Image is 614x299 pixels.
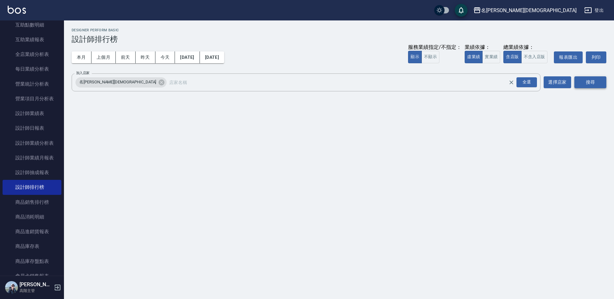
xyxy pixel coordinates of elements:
button: 顯示 [408,51,422,63]
button: 今天 [155,51,175,63]
div: 名[PERSON_NAME][DEMOGRAPHIC_DATA] [481,6,577,14]
button: Clear [507,78,516,87]
a: 商品消耗明細 [3,210,61,224]
h2: Designer Perform Basic [72,28,606,32]
button: 名[PERSON_NAME][DEMOGRAPHIC_DATA] [471,4,579,17]
a: 營業項目月分析表 [3,91,61,106]
button: save [455,4,468,17]
a: 設計師業績表 [3,106,61,121]
a: 設計師業績分析表 [3,136,61,150]
a: 每日業績分析表 [3,62,61,76]
a: 商品進銷貨報表 [3,224,61,239]
div: 總業績依據： [503,44,551,51]
button: 不顯示 [421,51,439,63]
a: 互助業績報表 [3,32,61,47]
button: 前天 [116,51,136,63]
button: 搜尋 [574,76,606,88]
a: 商品庫存表 [3,239,61,254]
button: 登出 [582,4,606,16]
div: 全選 [516,77,537,87]
a: 設計師排行榜 [3,180,61,195]
div: 名[PERSON_NAME][DEMOGRAPHIC_DATA] [75,77,167,88]
button: 實業績 [482,51,500,63]
button: Open [515,76,538,88]
button: 不含入店販 [521,51,548,63]
button: 報表匯出 [554,51,583,63]
a: 設計師抽成報表 [3,165,61,180]
a: 設計師業績月報表 [3,150,61,165]
input: 店家名稱 [168,77,520,88]
button: [DATE] [175,51,200,63]
button: 選擇店家 [544,76,571,88]
a: 營業統計分析表 [3,77,61,91]
button: 含店販 [503,51,521,63]
button: 列印 [586,51,606,63]
a: 設計師日報表 [3,121,61,135]
a: 商品銷售排行榜 [3,195,61,210]
button: 虛業績 [465,51,483,63]
h5: [PERSON_NAME] [20,281,52,288]
label: 加入店家 [76,71,90,75]
p: 高階主管 [20,288,52,294]
img: Logo [8,6,26,14]
a: 互助點數明細 [3,18,61,32]
span: 名[PERSON_NAME][DEMOGRAPHIC_DATA] [75,79,160,85]
button: [DATE] [200,51,224,63]
button: 本月 [72,51,91,63]
a: 全店業績分析表 [3,47,61,62]
button: 上個月 [91,51,116,63]
div: 服務業績指定/不指定： [408,44,461,51]
button: 昨天 [136,51,155,63]
img: Person [5,281,18,294]
div: 業績依據： [465,44,500,51]
a: 會員卡銷售報表 [3,269,61,283]
h3: 設計師排行榜 [72,35,606,44]
a: 商品庫存盤點表 [3,254,61,269]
